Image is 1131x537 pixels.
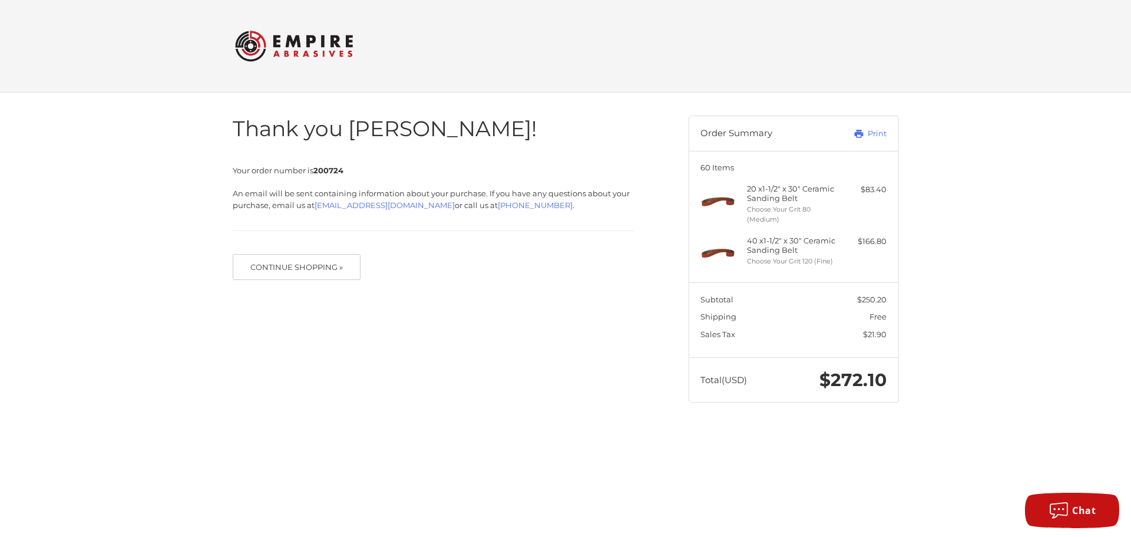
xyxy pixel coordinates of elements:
[233,189,630,210] span: An email will be sent containing information about your purchase. If you have any questions about...
[235,23,353,69] img: Empire Abrasives
[700,312,736,321] span: Shipping
[313,166,343,175] strong: 200724
[747,256,837,266] li: Choose Your Grit 120 (Fine)
[700,163,887,172] h3: 60 Items
[840,236,887,248] div: $166.80
[747,205,837,224] li: Choose Your Grit 80 (Medium)
[233,116,634,142] h1: Thank you [PERSON_NAME]!
[700,128,828,140] h3: Order Summary
[840,184,887,196] div: $83.40
[863,330,887,339] span: $21.90
[700,330,735,339] span: Sales Tax
[700,295,733,304] span: Subtotal
[828,128,887,140] a: Print
[233,254,361,280] button: Continue Shopping »
[747,184,837,203] h4: 20 x 1-1/2" x 30" Ceramic Sanding Belt
[747,236,837,255] h4: 40 x 1-1/2" x 30" Ceramic Sanding Belt
[498,200,573,210] a: [PHONE_NUMBER]
[315,200,455,210] a: [EMAIL_ADDRESS][DOMAIN_NAME]
[233,166,343,175] span: Your order number is
[700,374,747,386] span: Total (USD)
[869,312,887,321] span: Free
[1025,493,1119,528] button: Chat
[857,295,887,304] span: $250.20
[1072,504,1096,517] span: Chat
[819,369,887,391] span: $272.10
